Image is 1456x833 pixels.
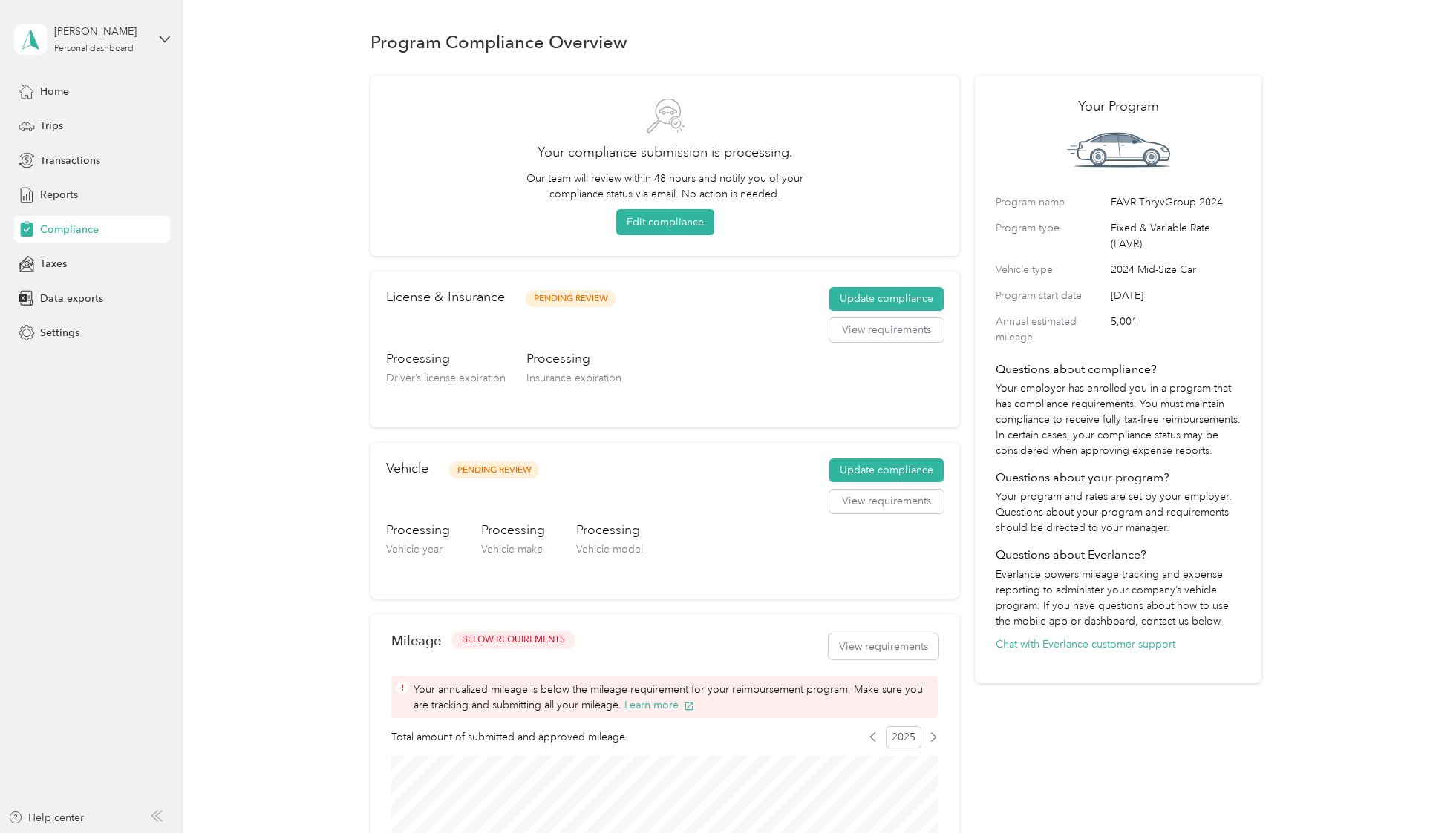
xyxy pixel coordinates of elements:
span: [DATE] [1111,288,1241,303]
span: 5,001 [1111,314,1241,345]
button: Help center [8,810,84,826]
label: Vehicle type [996,262,1106,277]
span: 2024 Mid-Size Car [1111,262,1241,277]
p: Your program and rates are set by your employer. Questions about your program and requirements sh... [996,489,1241,536]
h4: Questions about Everlance? [996,546,1241,564]
span: Pending Review [449,461,539,478]
label: Program type [996,220,1106,251]
h3: Processing [386,521,450,539]
span: Transactions [40,153,100,168]
span: Your annualized mileage is below the mileage requirement for your reimbursement program. Make sur... [414,682,933,713]
h2: Vehicle [386,458,428,478]
h4: Questions about your program? [996,469,1241,487]
button: View requirements [829,318,944,342]
span: Home [40,84,69,99]
span: BELOW REQUIREMENTS [462,633,565,647]
h2: Your Program [996,96,1241,116]
h2: Your compliance submission is processing. [391,142,938,162]
button: Edit compliance [616,209,714,235]
button: View requirements [829,633,938,659]
h2: License & Insurance [386,287,505,307]
h1: Program Compliance Overview [370,34,627,50]
p: Everlance powers mileage tracking and expense reporting to administer your company’s vehicle prog... [996,567,1241,629]
p: Our team will review within 48 hours and notify you of your compliance status via email. No actio... [520,171,811,202]
h3: Processing [386,349,506,368]
span: Trips [40,118,63,134]
span: Compliance [40,222,99,237]
button: Learn more [624,697,694,713]
div: [PERSON_NAME] [54,24,147,39]
span: Reports [40,187,78,203]
h3: Processing [481,521,545,539]
label: Program name [996,194,1106,210]
h4: Questions about compliance? [996,360,1241,378]
div: Personal dashboard [54,45,134,53]
button: Update compliance [829,287,944,311]
span: Vehicle make [481,543,543,556]
span: Pending Review [526,290,616,307]
label: Annual estimated mileage [996,314,1106,345]
span: Vehicle year [386,543,443,556]
span: Data exports [40,291,103,306]
span: Settings [40,325,79,340]
span: Insurance expiration [526,372,621,384]
button: View requirements [829,490,944,513]
span: FAVR ThryvGroup 2024 [1111,194,1241,210]
button: Chat with Everlance customer support [996,636,1175,652]
span: Taxes [40,256,67,271]
h3: Processing [526,349,621,368]
p: Your employer has enrolled you in a program that has compliance requirements. You must maintain c... [996,381,1241,458]
label: Program start date [996,288,1106,303]
h3: Processing [576,521,643,539]
button: BELOW REQUIREMENTS [451,631,575,650]
span: 2025 [886,726,921,748]
span: Total amount of submitted and approved mileage [391,729,625,745]
button: Update compliance [829,458,944,482]
span: Fixed & Variable Rate (FAVR) [1111,220,1241,251]
span: Vehicle model [576,543,643,556]
span: Driver’s license expiration [386,372,506,384]
iframe: Everlance-gr Chat Button Frame [1373,750,1456,833]
h2: Mileage [391,633,441,648]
